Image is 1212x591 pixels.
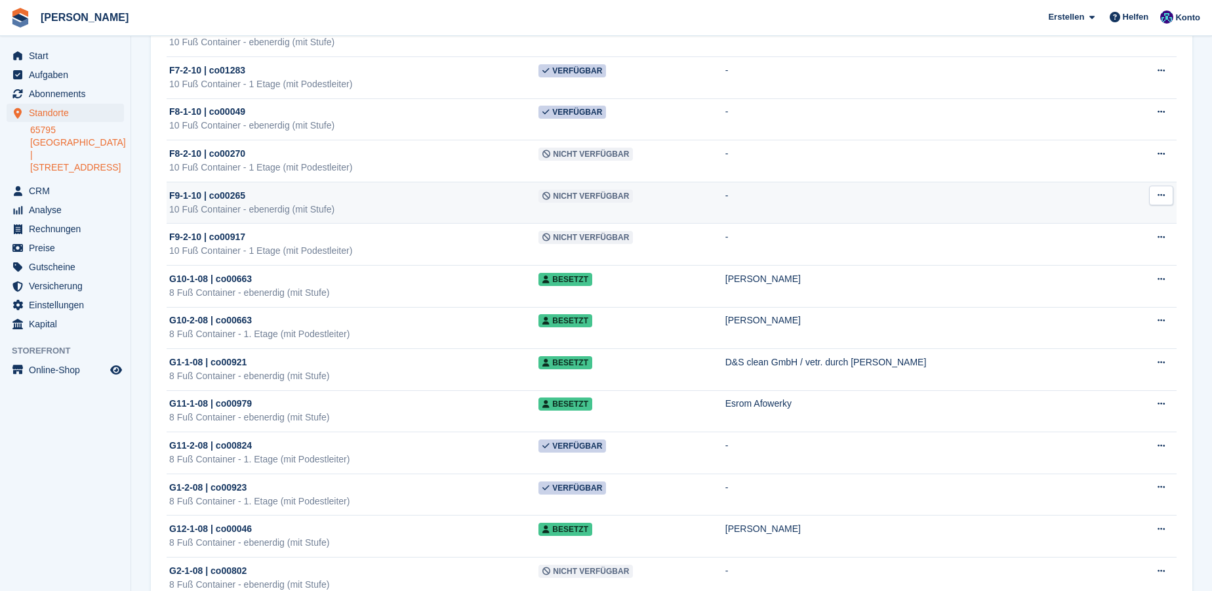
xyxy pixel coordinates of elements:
[7,47,124,65] a: menu
[169,64,245,77] span: F7-2-10 | co01283
[7,315,124,333] a: menu
[169,286,538,300] div: 8 Fuß Container - ebenerdig (mit Stufe)
[725,356,1122,369] div: D&S clean GmbH / vetr. durch [PERSON_NAME]
[29,315,108,333] span: Kapital
[538,148,633,161] span: Nicht verfügbar
[169,35,538,49] div: 10 Fuß Container - ebenerdig (mit Stufe)
[29,47,108,65] span: Start
[7,258,124,276] a: menu
[7,182,124,200] a: menu
[538,356,592,369] span: Besetzt
[29,239,108,257] span: Preise
[1175,11,1200,24] span: Konto
[538,481,606,495] span: Verfügbar
[169,439,252,453] span: G11-2-08 | co00824
[725,56,1122,98] td: -
[725,432,1122,474] td: -
[169,119,538,132] div: 10 Fuß Container - ebenerdig (mit Stufe)
[169,230,245,244] span: F9-2-10 | co00917
[29,258,108,276] span: Gutscheine
[169,105,245,119] span: F8-1-10 | co00049
[1160,10,1173,24] img: Thomas Lerch
[169,189,245,203] span: F9-1-10 | co00265
[725,522,1122,536] div: [PERSON_NAME]
[538,106,606,119] span: Verfügbar
[169,244,538,258] div: 10 Fuß Container - 1 Etage (mit Podestleiter)
[7,201,124,219] a: menu
[169,161,538,174] div: 10 Fuß Container - 1 Etage (mit Podestleiter)
[169,481,247,495] span: G1-2-08 | co00923
[7,220,124,238] a: menu
[29,85,108,103] span: Abonnements
[1123,10,1149,24] span: Helfen
[725,474,1122,516] td: -
[538,523,592,536] span: Besetzt
[108,362,124,378] a: Vorschau-Shop
[29,66,108,84] span: Aufgaben
[7,361,124,379] a: Speisekarte
[538,190,633,203] span: Nicht verfügbar
[725,15,1122,57] td: -
[7,85,124,103] a: menu
[538,565,633,578] span: Nicht verfügbar
[169,453,538,466] div: 8 Fuß Container - 1. Etage (mit Podestleiter)
[169,327,538,341] div: 8 Fuß Container - 1. Etage (mit Podestleiter)
[725,182,1122,224] td: -
[169,536,538,550] div: 8 Fuß Container - ebenerdig (mit Stufe)
[169,411,538,424] div: 8 Fuß Container - ebenerdig (mit Stufe)
[169,522,252,536] span: G12-1-08 | co00046
[29,277,108,295] span: Versicherung
[7,239,124,257] a: menu
[30,124,124,174] a: 65795 [GEOGRAPHIC_DATA] | [STREET_ADDRESS]
[169,272,252,286] span: G10-1-08 | co00663
[538,273,592,286] span: Besetzt
[725,314,1122,327] div: [PERSON_NAME]
[169,356,247,369] span: G1-1-08 | co00921
[538,231,633,244] span: Nicht verfügbar
[1048,10,1084,24] span: Erstellen
[29,361,108,379] span: Online-Shop
[169,77,538,91] div: 10 Fuß Container - 1 Etage (mit Podestleiter)
[29,104,108,122] span: Standorte
[29,296,108,314] span: Einstellungen
[169,314,252,327] span: G10-2-08 | co00663
[725,397,1122,411] div: Esrom Afowerky
[169,495,538,508] div: 8 Fuß Container - 1. Etage (mit Podestleiter)
[169,369,538,383] div: 8 Fuß Container - ebenerdig (mit Stufe)
[29,182,108,200] span: CRM
[35,7,134,28] a: [PERSON_NAME]
[7,296,124,314] a: menu
[725,224,1122,266] td: -
[12,344,131,357] span: Storefront
[169,147,245,161] span: F8-2-10 | co00270
[169,203,538,216] div: 10 Fuß Container - ebenerdig (mit Stufe)
[10,8,30,28] img: stora-icon-8386f47178a22dfd0bd8f6a31ec36ba5ce8667c1dd55bd0f319d3a0aa187defe.svg
[29,201,108,219] span: Analyse
[7,104,124,122] a: menu
[725,98,1122,140] td: -
[7,277,124,295] a: menu
[169,564,247,578] span: G2-1-08 | co00802
[169,397,252,411] span: G11-1-08 | co00979
[29,220,108,238] span: Rechnungen
[538,439,606,453] span: Verfügbar
[725,140,1122,182] td: -
[538,64,606,77] span: Verfügbar
[538,397,592,411] span: Besetzt
[538,314,592,327] span: Besetzt
[7,66,124,84] a: menu
[725,272,1122,286] div: [PERSON_NAME]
